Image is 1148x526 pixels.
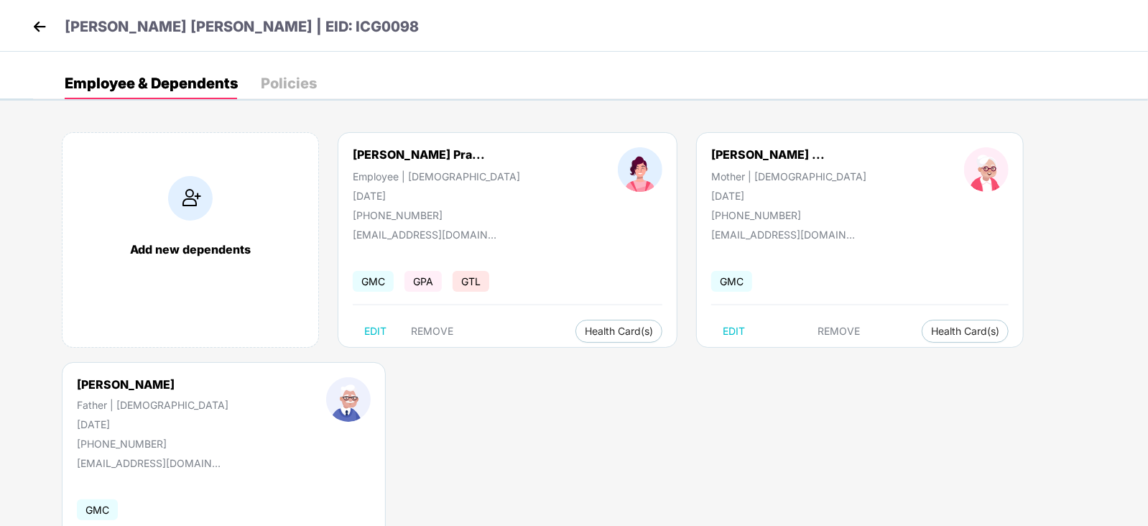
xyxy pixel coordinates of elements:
div: [DATE] [353,190,520,202]
span: EDIT [364,326,386,337]
div: [PHONE_NUMBER] [711,209,866,221]
div: Employee & Dependents [65,76,238,91]
span: EDIT [723,326,745,337]
span: GMC [353,271,394,292]
div: Father | [DEMOGRAPHIC_DATA] [77,399,228,411]
span: GMC [77,499,118,520]
button: Health Card(s) [575,320,662,343]
div: [PERSON_NAME] ... [711,147,825,162]
p: [PERSON_NAME] [PERSON_NAME] | EID: ICG0098 [65,16,419,38]
button: Health Card(s) [922,320,1009,343]
div: Employee | [DEMOGRAPHIC_DATA] [353,170,520,183]
span: REMOVE [411,326,453,337]
div: [PHONE_NUMBER] [77,438,228,450]
div: [PHONE_NUMBER] [353,209,520,221]
img: profileImage [964,147,1009,192]
div: [EMAIL_ADDRESS][DOMAIN_NAME] [353,229,496,241]
span: REMOVE [818,326,861,337]
span: Health Card(s) [585,328,653,335]
span: GMC [711,271,752,292]
div: Add new dependents [77,242,304,257]
button: EDIT [711,320,756,343]
img: back [29,16,50,37]
img: profileImage [618,147,662,192]
div: [DATE] [711,190,866,202]
div: [EMAIL_ADDRESS][DOMAIN_NAME] [77,457,221,469]
button: REMOVE [807,320,872,343]
div: Mother | [DEMOGRAPHIC_DATA] [711,170,866,183]
img: profileImage [326,377,371,422]
div: Policies [261,76,317,91]
span: Health Card(s) [931,328,999,335]
span: GTL [453,271,489,292]
span: GPA [404,271,442,292]
div: [PERSON_NAME] Pra... [353,147,485,162]
div: [DATE] [77,418,228,430]
button: EDIT [353,320,398,343]
button: REMOVE [399,320,465,343]
img: addIcon [168,176,213,221]
div: [PERSON_NAME] [77,377,228,392]
div: [EMAIL_ADDRESS][DOMAIN_NAME] [711,229,855,241]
